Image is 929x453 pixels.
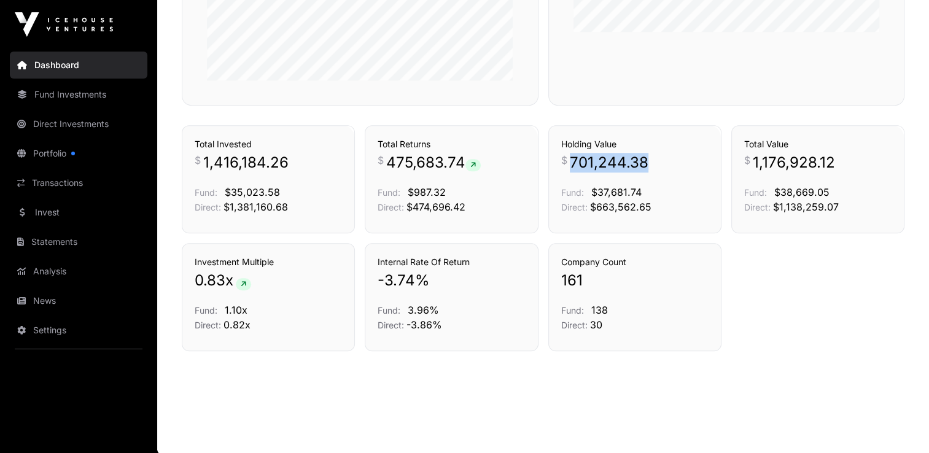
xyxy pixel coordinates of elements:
span: 1.10x [225,304,247,316]
span: Fund: [378,187,400,198]
span: % [415,271,430,290]
img: Icehouse Ventures Logo [15,12,113,37]
h3: Total Returns [378,138,525,150]
span: -3.74 [378,271,415,290]
span: $1,381,160.68 [224,201,288,213]
span: Direct: [744,202,771,212]
span: Fund: [561,187,584,198]
h3: Company Count [561,256,709,268]
span: $35,023.58 [225,186,280,198]
a: Analysis [10,258,147,285]
span: 0.82x [224,319,251,331]
span: Fund: [744,187,767,198]
a: Direct Investments [10,110,147,137]
span: 1,176,928.12 [753,153,835,172]
span: $ [744,153,750,168]
span: Direct: [378,320,404,330]
span: Direct: [561,202,588,212]
h3: Total Value [744,138,892,150]
span: Direct: [195,320,221,330]
span: $ [561,153,567,168]
span: $ [195,153,201,168]
span: 1,416,184.26 [203,153,289,172]
span: $474,696.42 [406,201,465,213]
span: $987.32 [408,186,446,198]
span: $38,669.05 [774,186,830,198]
span: 30 [590,319,602,331]
span: Direct: [195,202,221,212]
span: $663,562.65 [590,201,651,213]
span: 138 [591,304,608,316]
span: Direct: [561,320,588,330]
span: $ [378,153,384,168]
span: Fund: [195,305,217,316]
h3: Holding Value [561,138,709,150]
span: 701,244.38 [570,153,648,172]
a: Statements [10,228,147,255]
a: News [10,287,147,314]
span: 0.83 [195,271,225,290]
span: x [225,271,233,290]
a: Fund Investments [10,81,147,108]
iframe: Chat Widget [868,394,929,453]
h3: Total Invested [195,138,342,150]
span: 161 [561,271,583,290]
span: 3.96% [408,304,439,316]
span: Fund: [561,305,584,316]
span: $1,138,259.07 [773,201,839,213]
a: Settings [10,317,147,344]
a: Dashboard [10,52,147,79]
a: Portfolio [10,140,147,167]
span: Fund: [195,187,217,198]
span: $37,681.74 [591,186,642,198]
span: Fund: [378,305,400,316]
span: Direct: [378,202,404,212]
a: Transactions [10,169,147,196]
h3: Investment Multiple [195,256,342,268]
span: -3.86% [406,319,442,331]
span: 475,683.74 [386,153,481,172]
a: Invest [10,199,147,226]
h3: Internal Rate Of Return [378,256,525,268]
